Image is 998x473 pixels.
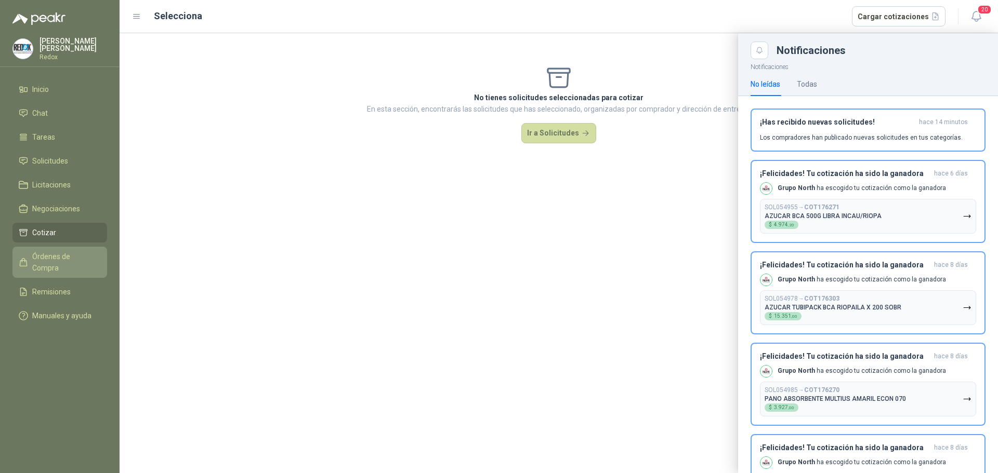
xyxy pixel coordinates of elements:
span: Inicio [32,84,49,95]
button: ¡Felicidades! Tu cotización ha sido la ganadorahace 6 días Company LogoGrupo North ha escogido tu... [751,160,986,243]
span: hace 6 días [934,169,968,178]
button: SOL054955→COT176271AZUCAR BCA 500G LIBRA INCAU/RIOPA$4.974,20 [760,199,976,234]
button: Cargar cotizaciones [852,6,946,27]
a: Chat [12,103,107,123]
p: PANO ABSORBENTE MULTIUS AMARIL ECON 070 [765,395,906,402]
img: Company Logo [760,183,772,194]
b: COT176271 [804,204,839,211]
div: Notificaciones [777,45,986,56]
span: Remisiones [32,286,71,298]
span: Tareas [32,131,55,143]
img: Company Logo [13,39,33,59]
h3: ¡Felicidades! Tu cotización ha sido la ganadora [760,169,930,178]
p: AZUCAR BCA 500G LIBRA INCAU/RIOPA [765,212,882,220]
b: COT176303 [804,295,839,302]
span: 15.351 [774,314,797,319]
img: Company Logo [760,366,772,377]
div: Todas [797,78,817,90]
span: ,00 [788,406,794,410]
b: Grupo North [778,367,815,374]
span: Negociaciones [32,203,80,214]
a: Inicio [12,79,107,99]
a: Remisiones [12,282,107,302]
span: hace 14 minutos [919,118,968,127]
p: Redox [40,54,107,60]
button: ¡Felicidades! Tu cotización ha sido la ganadorahace 8 días Company LogoGrupo North ha escogido tu... [751,251,986,334]
h3: ¡Felicidades! Tu cotización ha sido la ganadora [760,352,930,361]
div: $ [765,312,802,320]
span: hace 8 días [934,261,968,269]
a: Solicitudes [12,151,107,171]
h3: ¡Felicidades! Tu cotización ha sido la ganadora [760,261,930,269]
span: Solicitudes [32,155,68,167]
span: hace 8 días [934,443,968,452]
span: 20 [977,5,992,15]
button: ¡Felicidades! Tu cotización ha sido la ganadorahace 8 días Company LogoGrupo North ha escogido tu... [751,343,986,426]
a: Licitaciones [12,175,107,195]
a: Negociaciones [12,199,107,219]
a: Órdenes de Compra [12,247,107,278]
span: Órdenes de Compra [32,251,97,274]
button: Close [751,42,768,59]
img: Company Logo [760,457,772,468]
button: SOL054978→COT176303AZUCAR TUBIPACK BCA RIOPAILA X 200 SOBR$15.351,00 [760,290,976,325]
span: 3.927 [774,405,794,410]
button: SOL054985→COT176270PANO ABSORBENTE MULTIUS AMARIL ECON 070$3.927,00 [760,382,976,416]
span: Chat [32,107,48,119]
p: AZUCAR TUBIPACK BCA RIOPAILA X 200 SOBR [765,304,901,311]
span: 4.974 [774,222,794,227]
b: Grupo North [778,184,815,192]
p: Los compradores han publicado nuevas solicitudes en tus categorías. [760,133,963,142]
h3: ¡Has recibido nuevas solicitudes! [760,118,915,127]
p: [PERSON_NAME] [PERSON_NAME] [40,37,107,52]
span: Licitaciones [32,179,71,191]
h2: Selecciona [154,9,202,23]
span: ,20 [788,223,794,227]
div: $ [765,403,798,412]
h3: ¡Felicidades! Tu cotización ha sido la ganadora [760,443,930,452]
b: COT176270 [804,386,839,394]
p: Notificaciones [738,59,998,72]
b: Grupo North [778,458,815,466]
a: Tareas [12,127,107,147]
span: Cotizar [32,227,56,238]
div: No leídas [751,78,780,90]
p: SOL054978 → [765,295,839,303]
span: Manuales y ayuda [32,310,91,321]
p: ha escogido tu cotización como la ganadora [778,367,946,375]
p: SOL054955 → [765,204,839,211]
button: 20 [967,7,986,26]
div: $ [765,221,798,229]
p: ha escogido tu cotización como la ganadora [778,184,946,193]
span: ,00 [791,314,797,319]
b: Grupo North [778,276,815,283]
img: Company Logo [760,274,772,286]
p: ha escogido tu cotización como la ganadora [778,458,946,467]
a: Cotizar [12,223,107,242]
span: hace 8 días [934,352,968,361]
img: Logo peakr [12,12,65,25]
p: SOL054985 → [765,386,839,394]
button: ¡Has recibido nuevas solicitudes!hace 14 minutos Los compradores han publicado nuevas solicitudes... [751,109,986,152]
a: Manuales y ayuda [12,306,107,326]
p: ha escogido tu cotización como la ganadora [778,275,946,284]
